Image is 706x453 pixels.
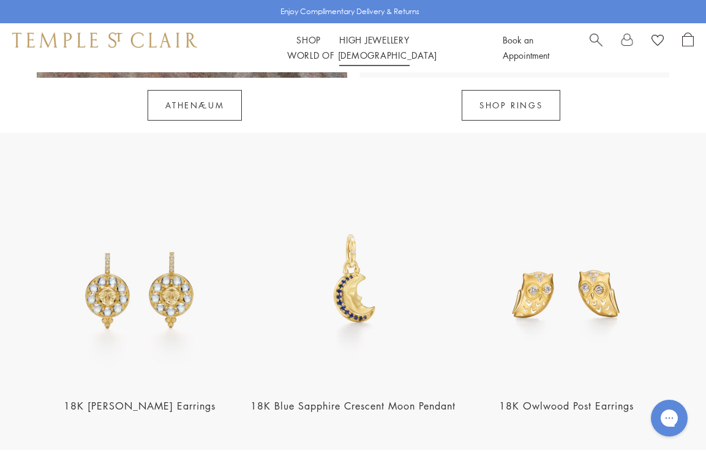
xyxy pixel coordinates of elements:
[12,32,197,47] img: Temple St. Clair
[64,399,216,413] a: 18K [PERSON_NAME] Earrings
[645,395,694,441] iframe: Gorgias live chat messenger
[296,34,321,46] a: ShopShop
[148,90,242,121] a: Athenæum
[499,399,634,413] a: 18K Owlwood Post Earrings
[503,34,549,61] a: Book an Appointment
[682,32,694,63] a: Open Shopping Bag
[590,32,603,63] a: Search
[37,179,242,384] img: E34861-LUNAHABM
[250,179,456,384] img: 18K Blue Sapphire Crescent Moon Pendant
[339,34,410,46] a: High JewelleryHigh Jewellery
[222,32,503,63] nav: Main navigation
[287,49,437,61] a: World of [DEMOGRAPHIC_DATA]World of [DEMOGRAPHIC_DATA]
[462,90,560,121] a: SHOP RINGS
[250,399,456,413] a: 18K Blue Sapphire Crescent Moon Pendant
[464,179,669,384] img: 18K Owlwood Post Earrings
[652,32,664,51] a: View Wishlist
[280,6,419,18] p: Enjoy Complimentary Delivery & Returns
